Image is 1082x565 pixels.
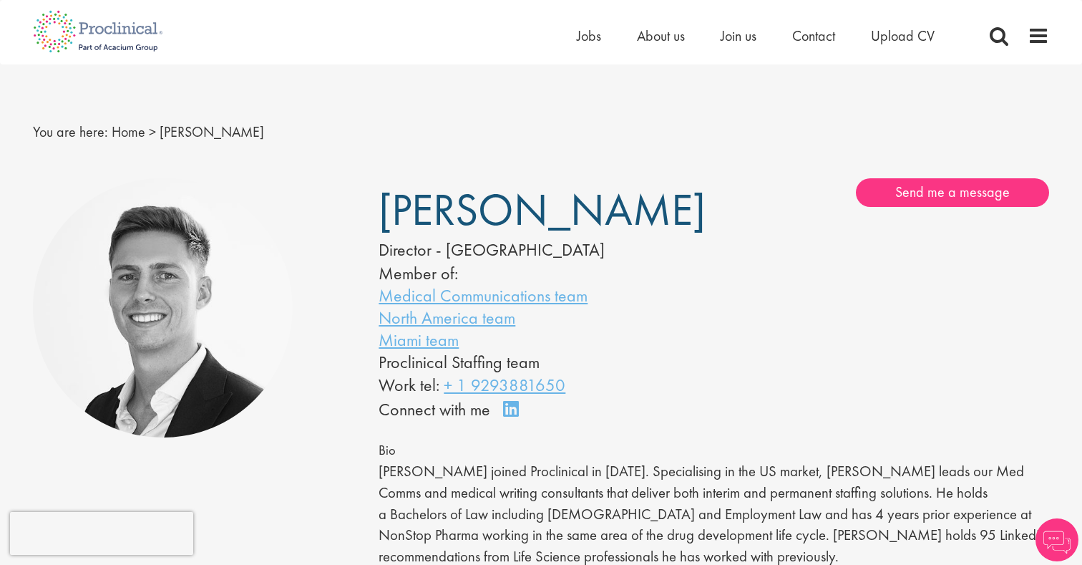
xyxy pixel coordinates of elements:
[112,122,145,141] a: breadcrumb link
[721,26,756,45] a: Join us
[379,329,459,351] a: Miami team
[379,306,515,329] a: North America team
[444,374,565,396] a: + 1 9293881650
[149,122,156,141] span: >
[792,26,835,45] a: Contact
[379,181,706,238] span: [PERSON_NAME]
[1035,518,1078,561] img: Chatbot
[33,122,108,141] span: You are here:
[379,351,671,373] li: Proclinical Staffing team
[637,26,685,45] a: About us
[871,26,935,45] a: Upload CV
[379,262,458,284] label: Member of:
[379,238,671,262] div: Director - [GEOGRAPHIC_DATA]
[379,442,396,459] span: Bio
[856,178,1049,207] a: Send me a message
[10,512,193,555] iframe: reCAPTCHA
[379,284,588,306] a: Medical Communications team
[379,374,439,396] span: Work tel:
[33,178,293,438] img: George Watson
[577,26,601,45] a: Jobs
[160,122,264,141] span: [PERSON_NAME]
